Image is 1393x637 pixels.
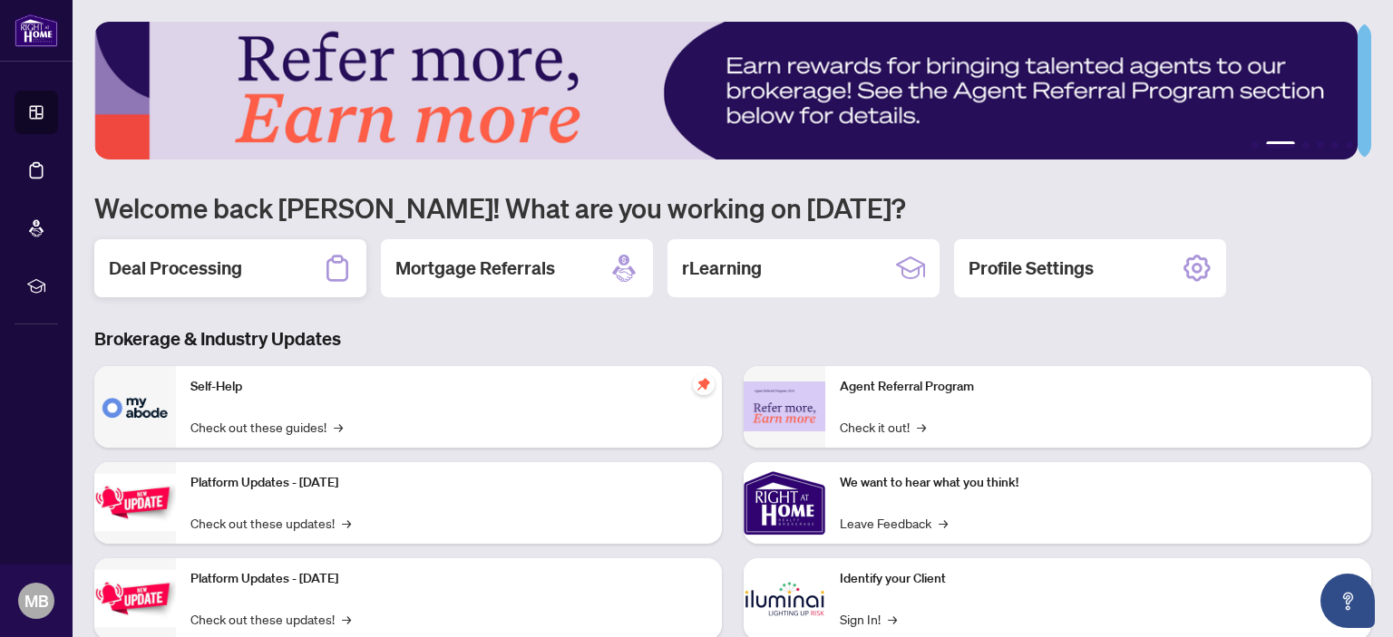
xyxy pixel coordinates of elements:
[840,473,1357,493] p: We want to hear what you think!
[94,190,1371,225] h1: Welcome back [PERSON_NAME]! What are you working on [DATE]?
[744,462,825,544] img: We want to hear what you think!
[840,569,1357,589] p: Identify your Client
[1252,141,1259,149] button: 1
[342,513,351,533] span: →
[190,417,343,437] a: Check out these guides!→
[1346,141,1353,149] button: 6
[888,609,897,629] span: →
[1317,141,1324,149] button: 4
[840,609,897,629] a: Sign In!→
[334,417,343,437] span: →
[24,588,49,613] span: MB
[190,513,351,533] a: Check out these updates!→
[840,513,948,533] a: Leave Feedback→
[840,377,1357,397] p: Agent Referral Program
[94,326,1371,352] h3: Brokerage & Industry Updates
[94,366,176,448] img: Self-Help
[840,417,926,437] a: Check it out!→
[342,609,351,629] span: →
[15,14,58,47] img: logo
[190,377,707,397] p: Self-Help
[190,609,351,629] a: Check out these updates!→
[693,373,715,395] span: pushpin
[395,256,555,281] h2: Mortgage Referrals
[94,22,1358,159] img: Slide 1
[1320,574,1375,628] button: Open asap
[1266,141,1295,149] button: 2
[94,570,176,627] img: Platform Updates - July 8, 2025
[969,256,1094,281] h2: Profile Settings
[1331,141,1339,149] button: 5
[939,513,948,533] span: →
[682,256,762,281] h2: rLearning
[190,569,707,589] p: Platform Updates - [DATE]
[94,474,176,531] img: Platform Updates - July 21, 2025
[744,381,825,431] img: Agent Referral Program
[109,256,242,281] h2: Deal Processing
[190,473,707,493] p: Platform Updates - [DATE]
[1302,141,1310,149] button: 3
[917,417,926,437] span: →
